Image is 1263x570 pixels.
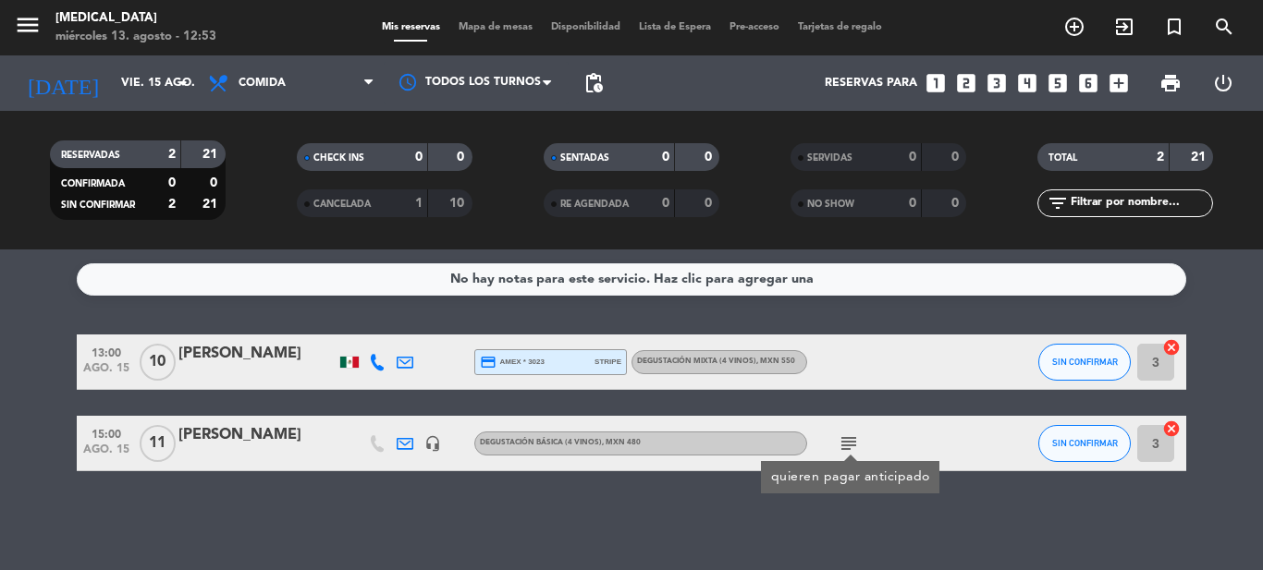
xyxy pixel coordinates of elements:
span: Tarjetas de regalo [789,22,891,32]
span: RESERVADAS [61,151,120,160]
strong: 2 [1157,151,1164,164]
span: Pre-acceso [720,22,789,32]
span: 15:00 [83,422,129,443]
strong: 0 [662,197,669,210]
span: SIN CONFIRMAR [1052,438,1118,448]
span: Disponibilidad [542,22,630,32]
div: LOG OUT [1196,55,1249,111]
strong: 1 [415,197,423,210]
span: 11 [140,425,176,462]
strong: 0 [909,151,916,164]
span: WALK IN [1099,11,1149,42]
span: SERVIDAS [807,153,852,163]
strong: 2 [168,148,176,161]
span: stripe [595,356,621,368]
strong: 0 [210,176,221,189]
strong: 0 [705,197,716,210]
span: ago. 15 [83,443,129,465]
div: miércoles 13. agosto - 12:53 [55,28,216,46]
i: looks_two [954,71,978,95]
strong: 0 [415,151,423,164]
i: cancel [1162,338,1181,357]
button: SIN CONFIRMAR [1038,425,1131,462]
i: add_circle_outline [1063,16,1085,38]
span: 10 [140,344,176,381]
span: CONFIRMADA [61,179,125,188]
input: Filtrar por nombre... [1069,193,1212,213]
span: , MXN 550 [756,358,795,365]
span: SIN CONFIRMAR [61,200,135,210]
i: power_settings_new [1212,72,1234,94]
strong: 0 [662,151,669,164]
span: Degustación Mixta (4 vinos) [637,358,795,365]
span: Mapa de mesas [449,22,542,32]
span: Reserva especial [1149,11,1199,42]
strong: 0 [909,197,916,210]
span: CHECK INS [313,153,364,163]
i: looks_6 [1076,71,1100,95]
span: Lista de Espera [630,22,720,32]
i: menu [14,11,42,39]
div: [PERSON_NAME] [178,423,336,447]
i: looks_4 [1015,71,1039,95]
span: CANCELADA [313,200,371,209]
span: RESERVAR MESA [1049,11,1099,42]
strong: 10 [449,197,468,210]
span: Comida [239,77,286,90]
strong: 0 [951,197,963,210]
span: amex * 3023 [480,354,545,370]
span: 13:00 [83,341,129,362]
span: TOTAL [1048,153,1077,163]
span: , MXN 480 [602,439,641,446]
span: BUSCAR [1199,11,1249,42]
i: arrow_drop_down [172,72,194,94]
i: looks_3 [985,71,1009,95]
span: ago. 15 [83,362,129,383]
span: Mis reservas [373,22,449,32]
div: No hay notas para este servicio. Haz clic para agregar una [450,269,814,290]
strong: 0 [705,151,716,164]
div: [PERSON_NAME] [178,342,336,366]
i: looks_one [924,71,948,95]
strong: 21 [202,198,221,211]
button: SIN CONFIRMAR [1038,344,1131,381]
i: search [1213,16,1235,38]
span: SENTADAS [560,153,609,163]
i: credit_card [480,354,497,370]
strong: 0 [457,151,468,164]
strong: 0 [951,151,963,164]
span: print [1159,72,1182,94]
span: pending_actions [582,72,605,94]
span: SIN CONFIRMAR [1052,357,1118,367]
span: Reservas para [825,77,917,90]
i: looks_5 [1046,71,1070,95]
span: RE AGENDADA [560,200,629,209]
i: exit_to_app [1113,16,1135,38]
div: quieren pagar anticipado [771,467,930,487]
i: [DATE] [14,63,112,103]
button: menu [14,11,42,45]
span: NO SHOW [807,200,854,209]
i: add_box [1107,71,1131,95]
i: subject [838,432,860,455]
i: turned_in_not [1163,16,1185,38]
i: filter_list [1047,192,1069,214]
strong: 0 [168,176,176,189]
div: [MEDICAL_DATA] [55,9,216,28]
i: cancel [1162,419,1181,438]
span: Degustación Básica (4 vinos) [480,439,641,446]
strong: 2 [168,198,176,211]
i: headset_mic [424,435,441,452]
strong: 21 [202,148,221,161]
strong: 21 [1191,151,1209,164]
